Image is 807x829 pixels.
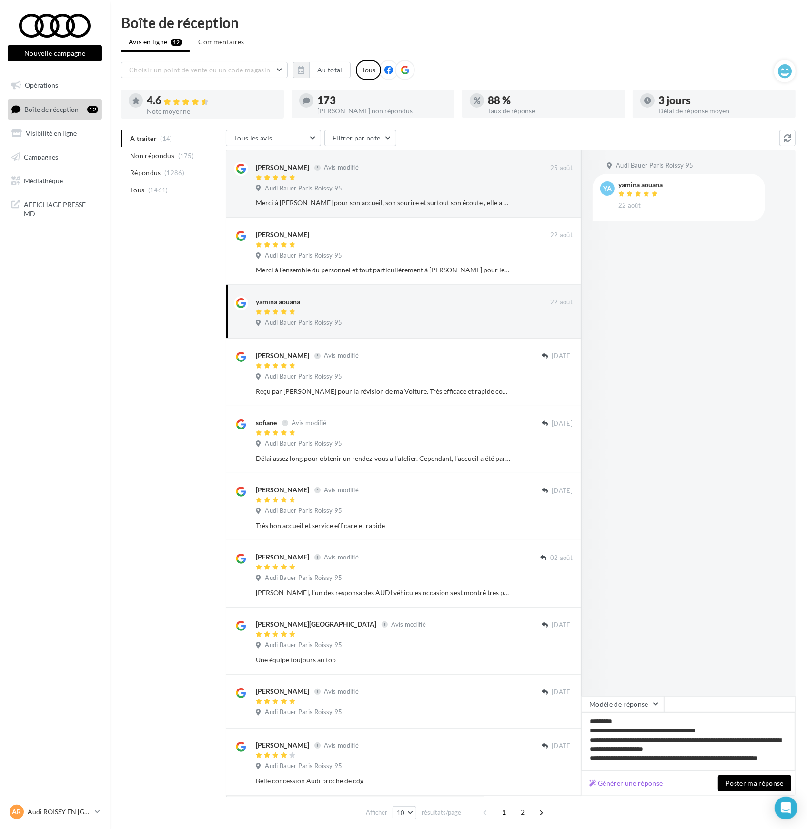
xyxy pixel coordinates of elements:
div: Boîte de réception [121,15,796,30]
a: Boîte de réception12 [6,99,104,120]
span: (1286) [164,169,184,177]
span: Opérations [25,81,58,89]
span: Campagnes [24,153,58,161]
a: AR Audi ROISSY EN [GEOGRAPHIC_DATA] [8,803,102,821]
span: 22 août [550,231,573,240]
span: Avis modifié [324,352,359,360]
button: Nouvelle campagne [8,45,102,61]
span: Avis modifié [391,620,426,628]
span: résultats/page [422,808,461,817]
span: Choisir un point de vente ou un code magasin [129,66,270,74]
span: [DATE] [552,487,573,495]
span: 25 août [550,164,573,172]
div: [PERSON_NAME] [256,163,309,172]
div: Belle concession Audi proche de cdg [256,776,511,786]
a: AFFICHAGE PRESSE MD [6,194,104,222]
div: Délai de réponse moyen [658,108,788,114]
span: 22 août [618,201,641,210]
span: AFFICHAGE PRESSE MD [24,198,98,219]
span: Audi Bauer Paris Roissy 95 [265,439,342,448]
div: [PERSON_NAME] [256,485,309,495]
a: Médiathèque [6,171,104,191]
span: 22 août [550,298,573,307]
div: [PERSON_NAME] [256,552,309,562]
button: Choisir un point de vente ou un code magasin [121,62,288,78]
span: Audi Bauer Paris Roissy 95 [265,319,342,327]
div: yamina aouana [256,297,300,307]
button: Modèle de réponse [581,696,664,712]
button: Tous les avis [226,130,321,146]
button: Filtrer par note [324,130,396,146]
div: yamina aouana [618,181,663,188]
button: 10 [393,806,417,819]
span: Audi Bauer Paris Roissy 95 [265,372,342,381]
button: Au total [293,62,351,78]
span: Audi Bauer Paris Roissy 95 [265,762,342,770]
span: Médiathèque [24,176,63,184]
div: Merci à l'ensemble du personnel et tout particulièrement à [PERSON_NAME] pour leur acceuil et leu... [256,265,511,275]
div: Reçu par [PERSON_NAME] pour la révision de ma Voiture. Très efficace et rapide comme service. Je ... [256,387,511,396]
div: [PERSON_NAME][GEOGRAPHIC_DATA] [256,619,376,629]
div: Tous [356,60,381,80]
div: [PERSON_NAME], l'un des responsables AUDI véhicules occasion s'est montré très professionnel et m... [256,588,511,598]
span: Afficher [366,808,387,817]
a: Campagnes [6,147,104,167]
span: ya [603,184,612,193]
div: Open Intercom Messenger [775,797,797,819]
span: 10 [397,809,405,817]
div: [PERSON_NAME] [256,230,309,240]
div: 12 [87,106,98,113]
span: Boîte de réception [24,105,79,113]
span: Avis modifié [324,741,359,749]
div: 173 [317,95,447,106]
span: 1 [496,805,512,820]
button: Au total [309,62,351,78]
div: Taux de réponse [488,108,617,114]
span: (175) [178,152,194,160]
span: Audi Bauer Paris Roissy 95 [265,251,342,260]
div: Très bon accueil et service efficace et rapide [256,521,511,530]
span: Avis modifié [324,486,359,494]
span: Avis modifié [324,164,359,171]
span: Tous les avis [234,134,272,142]
div: [PERSON_NAME] [256,740,309,750]
span: 02 août [550,554,573,562]
div: [PERSON_NAME] [256,351,309,360]
span: Non répondus [130,151,174,160]
a: Visibilité en ligne [6,123,104,143]
div: Merci à [PERSON_NAME] pour son accueil, son sourire et surtout son écoute , elle a pris le temps ... [256,198,511,208]
span: [DATE] [552,419,573,428]
div: 88 % [488,95,617,106]
span: Audi Bauer Paris Roissy 95 [265,184,342,193]
button: Poster ma réponse [718,775,791,791]
div: [PERSON_NAME] non répondus [317,108,447,114]
span: [DATE] [552,742,573,750]
span: 2 [515,805,530,820]
span: AR [12,807,21,817]
span: Visibilité en ligne [26,129,77,137]
span: (1461) [148,186,168,194]
div: 4.6 [147,95,276,106]
a: Opérations [6,75,104,95]
span: Audi Bauer Paris Roissy 95 [265,507,342,515]
div: 3 jours [658,95,788,106]
span: [DATE] [552,352,573,360]
span: Audi Bauer Paris Roissy 95 [265,641,342,649]
span: Audi Bauer Paris Roissy 95 [265,574,342,582]
span: Avis modifié [324,553,359,561]
div: Délai assez long pour obtenir un rendez-vous a l'atelier. Cependant, l'accueil a été parfait. Mer... [256,454,511,463]
span: Répondus [130,168,161,178]
div: sofiane [256,418,277,428]
span: Commentaires [199,37,244,47]
div: [PERSON_NAME] [256,687,309,696]
div: Une équipe toujours au top [256,655,511,665]
span: Tous [130,185,144,195]
span: Audi Bauer Paris Roissy 95 [265,708,342,717]
span: Avis modifié [292,419,326,427]
button: Générer une réponse [585,778,667,789]
span: [DATE] [552,688,573,697]
span: Avis modifié [324,688,359,695]
span: Audi Bauer Paris Roissy 95 [616,161,693,170]
span: [DATE] [552,621,573,629]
